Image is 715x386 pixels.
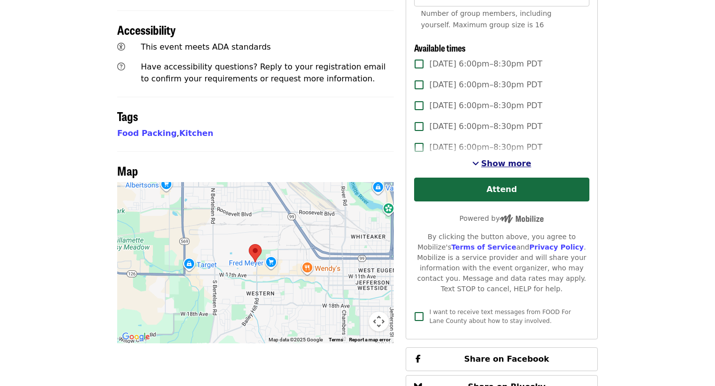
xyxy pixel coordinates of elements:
[429,121,542,132] span: [DATE] 6:00pm–8:30pm PDT
[429,58,542,70] span: [DATE] 6:00pm–8:30pm PDT
[369,312,389,331] button: Map camera controls
[269,337,323,342] span: Map data ©2025 Google
[349,337,391,342] a: Report a map error
[179,129,214,138] a: Kitchen
[117,21,176,38] span: Accessibility
[459,214,544,222] span: Powered by
[406,347,598,371] button: Share on Facebook
[429,309,571,324] span: I want to receive text messages from FOOD For Lane County about how to stay involved.
[414,232,589,294] div: By clicking the button above, you agree to Mobilize's and . Mobilize is a service provider and wi...
[451,243,516,251] a: Terms of Service
[481,159,531,168] span: Show more
[414,41,466,54] span: Available times
[120,330,152,343] a: Open this area in Google Maps (opens a new window)
[472,158,531,170] button: See more timeslots
[429,141,542,153] span: [DATE] 6:00pm–8:30pm PDT
[421,9,552,29] span: Number of group members, including yourself. Maximum group size is 16
[329,337,343,342] a: Terms (opens in new tab)
[117,162,138,179] span: Map
[117,42,125,52] i: universal-access icon
[429,79,542,91] span: [DATE] 6:00pm–8:30pm PDT
[500,214,544,223] img: Powered by Mobilize
[117,129,177,138] a: Food Packing
[529,243,584,251] a: Privacy Policy
[117,107,138,125] span: Tags
[117,62,125,71] i: question-circle icon
[141,62,386,83] span: Have accessibility questions? Reply to your registration email to confirm your requirements or re...
[429,100,542,112] span: [DATE] 6:00pm–8:30pm PDT
[464,354,549,364] span: Share on Facebook
[120,330,152,343] img: Google
[117,129,179,138] span: ,
[414,178,589,201] button: Attend
[141,42,271,52] span: This event meets ADA standards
